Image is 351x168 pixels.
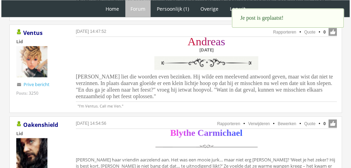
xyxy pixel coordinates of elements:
img: Gebruiker is online [16,121,22,127]
span: d [201,35,207,48]
span: e [211,35,216,48]
span: a [232,128,236,138]
a: Rapporteren [217,121,240,126]
span: s [221,35,225,48]
a: Oakenshield [23,121,58,129]
span: c [223,128,227,138]
span: B [170,128,176,138]
span: e [236,128,240,138]
p: "I'm Ventus. Call me Ven." [76,102,337,109]
a: Rapporteren [273,30,296,35]
a: [DATE] 14:47:52 [76,29,106,34]
span: h [186,128,191,138]
span: [PERSON_NAME] liet die woorden even bezinken. Hij wilde een meelevend antwoord geven, maar wist d... [76,74,333,99]
span: l [176,128,179,138]
span: y [179,128,183,138]
a: [DATE] 14:54:56 [76,121,106,126]
span: Like deze post [328,28,337,36]
span: 0 [323,121,326,127]
span: A [188,35,196,48]
span: a [216,35,220,48]
span: r [208,128,213,138]
span: h [226,128,231,138]
div: Je post is geplaatst! [232,9,344,28]
a: Ventus [23,29,43,37]
span: n [196,35,201,48]
span: 0 [323,29,326,35]
img: Gebruiker is online [16,29,22,35]
span: t [183,128,186,138]
span: e [191,128,195,138]
img: vFZgZrq.png [153,55,260,72]
a: Bewerken [278,121,296,126]
img: scheidingslijn.png [153,139,260,155]
a: Quote [304,121,316,126]
div: Lid [16,38,65,45]
div: Posts: 3250 [16,90,38,96]
a: Prive bericht [24,81,49,87]
a: Verwijderen [248,121,270,126]
span: C [197,128,204,138]
b: [DATE] [199,47,214,53]
span: l [240,128,242,138]
span: r [207,35,211,48]
span: a [204,128,208,138]
div: Lid [16,130,65,137]
span: i [220,128,222,138]
a: Quote [304,30,316,35]
span: m [213,128,220,138]
img: Ventus [16,46,47,77]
